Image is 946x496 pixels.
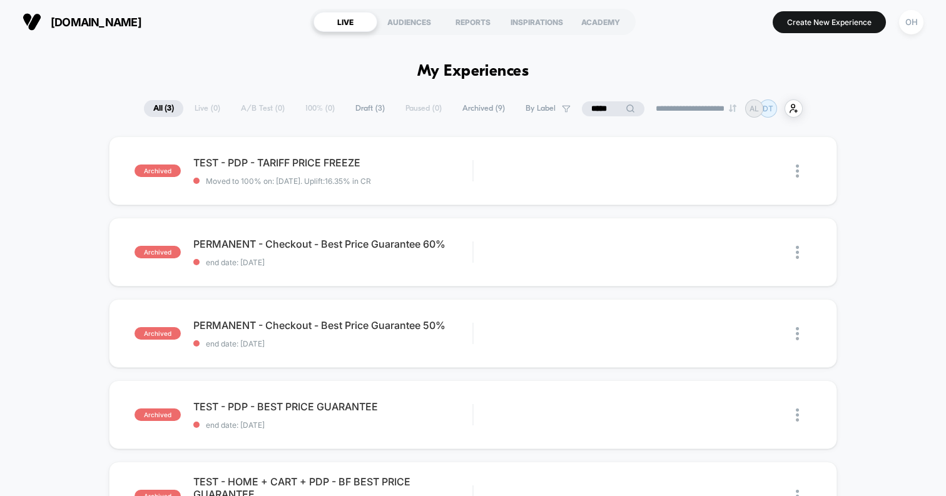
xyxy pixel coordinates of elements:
img: close [796,408,799,422]
span: By Label [526,104,556,113]
p: DT [763,104,773,113]
span: archived [135,246,181,258]
span: [DOMAIN_NAME] [51,16,141,29]
div: INSPIRATIONS [505,12,569,32]
span: TEST - PDP - TARIFF PRICE FREEZE [193,156,472,169]
span: end date: [DATE] [193,258,472,267]
span: Moved to 100% on: [DATE] . Uplift: 16.35% in CR [206,176,371,186]
img: close [796,164,799,178]
div: LIVE [313,12,377,32]
button: Create New Experience [773,11,886,33]
button: OH [895,9,927,35]
img: Visually logo [23,13,41,31]
img: end [729,104,736,112]
p: AL [750,104,759,113]
div: AUDIENCES [377,12,441,32]
span: archived [135,164,181,177]
div: REPORTS [441,12,505,32]
div: ACADEMY [569,12,633,32]
img: close [796,246,799,259]
span: archived [135,327,181,340]
span: TEST - PDP - BEST PRICE GUARANTEE [193,400,472,413]
span: archived [135,408,181,421]
span: Draft ( 3 ) [346,100,394,117]
button: [DOMAIN_NAME] [19,12,145,32]
span: PERMANENT - Checkout - Best Price Guarantee 50% [193,319,472,332]
span: end date: [DATE] [193,339,472,348]
h1: My Experiences [417,63,529,81]
img: close [796,327,799,340]
span: All ( 3 ) [144,100,183,117]
span: Archived ( 9 ) [453,100,514,117]
div: OH [899,10,923,34]
span: PERMANENT - Checkout - Best Price Guarantee 60% [193,238,472,250]
span: end date: [DATE] [193,420,472,430]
